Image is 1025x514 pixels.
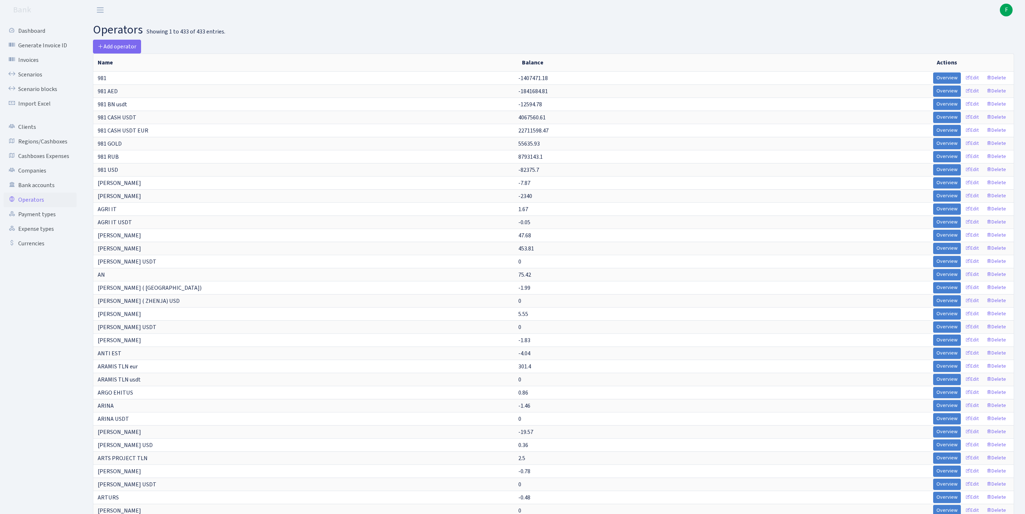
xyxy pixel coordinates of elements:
a: Delete [983,466,1009,477]
a: Overview [933,230,961,241]
a: Edit [962,151,982,162]
span: 301.4 [518,363,531,371]
div: Showing 1 to 433 of 433 entries. [147,28,225,35]
a: Edit [962,282,982,293]
a: Edit [962,99,982,110]
span: 0 [518,376,521,384]
a: Edit [962,492,982,503]
span: [PERSON_NAME] [98,428,141,436]
span: 47.68 [518,232,531,240]
a: Overview [933,72,961,84]
a: F [1000,4,1013,16]
span: -2340 [518,192,532,200]
a: Overview [933,125,961,136]
span: operators [93,21,143,38]
a: Overview [933,387,961,398]
span: 0 [518,415,521,423]
a: Delete [983,426,1009,438]
span: [PERSON_NAME] ( ZHENJA) USD [98,297,180,305]
a: Delete [983,177,1009,189]
a: Scenario blocks [4,82,77,96]
a: Edit [962,387,982,398]
a: Currencies [4,236,77,251]
th: Balance [518,54,932,71]
a: Edit [962,230,982,241]
a: Delete [983,138,1009,149]
a: Delete [983,374,1009,385]
a: Overview [933,348,961,359]
a: Generate Invoice ID [4,38,77,53]
a: Delete [983,282,1009,293]
span: ARINA [98,402,114,410]
a: Delete [983,190,1009,202]
a: Overview [933,452,961,464]
span: [PERSON_NAME] USD [98,441,153,449]
a: Edit [962,400,982,411]
span: Add operator [98,43,136,51]
span: [PERSON_NAME] [98,192,141,200]
span: 8793143.1 [518,153,543,161]
span: 22711598.47 [518,127,549,135]
span: [PERSON_NAME] ( [GEOGRAPHIC_DATA]) [98,284,202,292]
a: Edit [962,203,982,215]
a: Delete [983,295,1009,307]
a: Delete [983,413,1009,424]
span: -0.78 [518,467,530,475]
span: 0 [518,323,521,331]
a: Dashboard [4,24,77,38]
span: 981 RUB [98,153,119,161]
span: ANTI EST [98,349,121,357]
a: Regions/Cashboxes [4,134,77,149]
span: [PERSON_NAME] [98,310,141,318]
a: Delete [983,164,1009,175]
a: Delete [983,72,1009,84]
a: Edit [962,335,982,346]
a: Overview [933,426,961,438]
span: -4.04 [518,349,530,357]
a: Overview [933,177,961,189]
a: Edit [962,413,982,424]
a: Overview [933,439,961,451]
span: 981 USD [98,166,118,174]
a: Edit [962,321,982,333]
span: 0 [518,258,521,266]
a: Edit [962,190,982,202]
span: 1.67 [518,205,528,213]
a: Edit [962,177,982,189]
a: Overview [933,190,961,202]
a: Edit [962,217,982,228]
a: Scenarios [4,67,77,82]
span: 981 [98,74,106,82]
span: 981 AED [98,87,118,95]
th: Actions [932,54,1014,71]
a: Overview [933,466,961,477]
span: 0.36 [518,441,528,449]
a: Edit [962,164,982,175]
a: Delete [983,439,1009,451]
a: Overview [933,295,961,307]
a: Overview [933,282,961,293]
span: ARINA USDT [98,415,129,423]
a: Edit [962,125,982,136]
span: [PERSON_NAME] USDT [98,481,156,489]
a: Overview [933,308,961,320]
span: 4067560.61 [518,114,546,122]
a: Edit [962,295,982,307]
a: Overview [933,243,961,254]
a: Overview [933,400,961,411]
span: ARTS PROJECT TLN [98,454,148,462]
a: Import Excel [4,96,77,111]
span: -0.05 [518,218,530,226]
a: Overview [933,269,961,280]
a: Overview [933,492,961,503]
a: Edit [962,426,982,438]
span: [PERSON_NAME] [98,336,141,344]
span: 5.55 [518,310,528,318]
span: [PERSON_NAME] [98,179,141,187]
span: [PERSON_NAME] [98,467,141,475]
a: Delete [983,203,1009,215]
span: 55635.93 [518,140,540,148]
span: AN [98,271,105,279]
span: 0 [518,297,521,305]
a: Payment types [4,207,77,222]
